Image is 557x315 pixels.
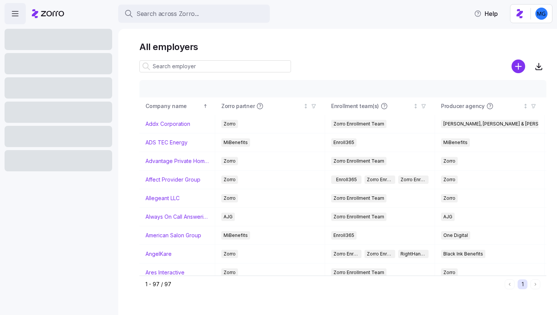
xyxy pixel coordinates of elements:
div: Not sorted [413,103,418,109]
span: Zorro Enrollment Team [333,250,359,258]
div: 1 - 97 / 97 [146,281,502,288]
span: Zorro Enrollment Team [333,194,384,202]
span: Zorro Enrollment Team [333,120,384,128]
a: American Salon Group [146,232,201,239]
input: Search employer [139,60,291,72]
span: Help [474,9,498,18]
span: Zorro [443,157,455,165]
a: Addx Corporation [146,120,190,128]
th: Enrollment team(s)Not sorted [325,97,435,115]
button: Next page [530,279,540,289]
th: Producer agencyNot sorted [435,97,545,115]
th: Company nameSorted ascending [139,97,215,115]
span: Zorro Enrollment Experts [367,250,393,258]
span: AJG [443,213,452,221]
span: Zorro Enrollment Experts [401,176,426,184]
a: AngelKare [146,250,172,258]
span: Zorro [224,120,236,128]
a: Affect Provider Group [146,176,200,183]
span: Zorro [224,157,236,165]
a: ADS TEC Energy [146,139,188,146]
span: Zorro [224,268,236,277]
th: Zorro partnerNot sorted [215,97,325,115]
span: Zorro [443,176,455,184]
span: Enroll365 [336,176,357,184]
div: Not sorted [303,103,308,109]
span: Search across Zorro... [136,9,199,19]
span: Producer agency [441,102,485,110]
span: RightHandMan Financial [401,250,426,258]
svg: add icon [512,60,525,73]
span: Zorro [443,268,455,277]
span: Zorro Enrollment Team [333,157,384,165]
span: Zorro Enrollment Team [333,213,384,221]
span: MiBenefits [224,138,248,147]
a: Always On Call Answering Service [146,213,209,221]
span: AJG [224,213,233,221]
span: Zorro Enrollment Team [333,268,384,277]
span: Zorro [224,194,236,202]
div: Sorted ascending [203,103,208,109]
button: Help [468,6,504,21]
span: Zorro Enrollment Team [367,176,393,184]
span: MiBenefits [224,231,248,240]
button: 1 [518,279,527,289]
div: Not sorted [523,103,528,109]
span: MiBenefits [443,138,468,147]
div: Company name [146,102,202,110]
img: 61c362f0e1d336c60eacb74ec9823875 [535,8,548,20]
span: Enroll365 [333,138,354,147]
h1: All employers [139,41,546,53]
span: Enrollment team(s) [331,102,379,110]
span: Enroll365 [333,231,354,240]
span: Zorro [224,250,236,258]
span: Zorro partner [221,102,255,110]
button: Search across Zorro... [118,5,270,23]
a: Ares Interactive [146,269,185,276]
span: One Digital [443,231,468,240]
button: Previous page [505,279,515,289]
a: Allegeant LLC [146,194,180,202]
span: Black Ink Benefits [443,250,483,258]
span: Zorro [443,194,455,202]
a: Advantage Private Home Care [146,157,209,165]
span: Zorro [224,176,236,184]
